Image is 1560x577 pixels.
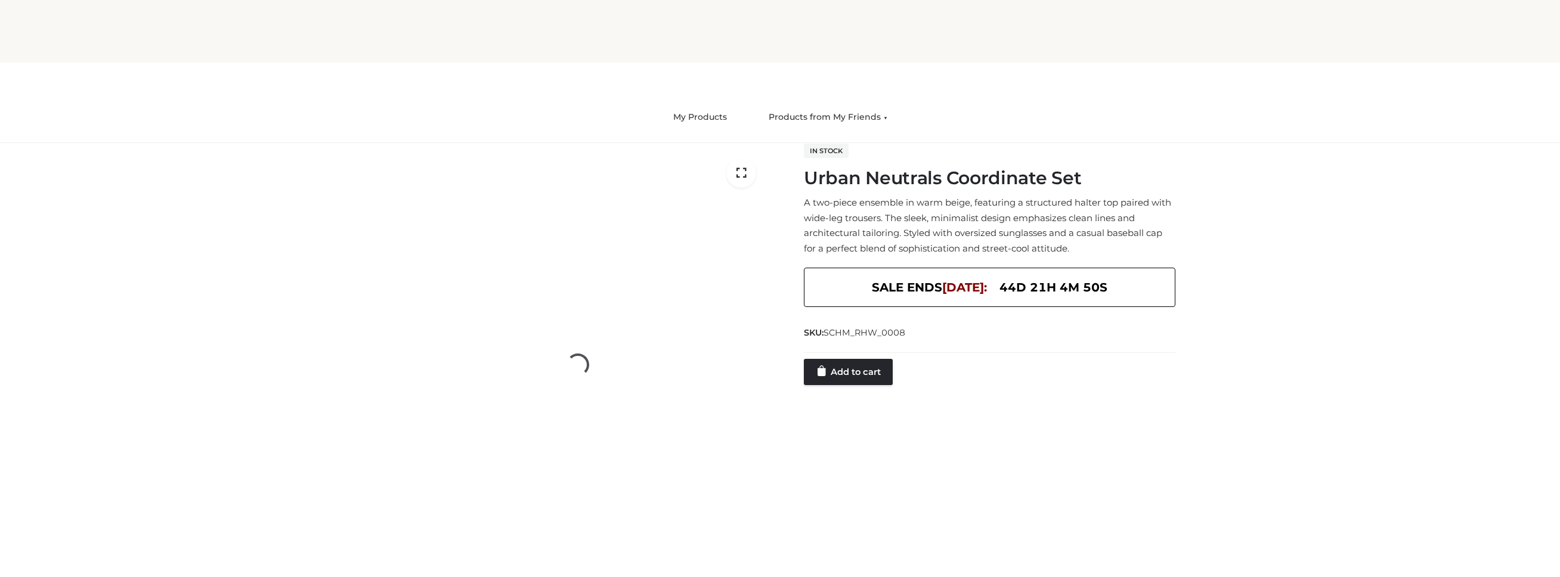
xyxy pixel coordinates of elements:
[397,27,418,36] a: Login
[804,144,849,158] span: In stock
[664,104,736,131] a: My Products
[1136,27,1157,36] bdi: 0.00
[804,359,893,385] a: Add to cart
[824,327,905,338] span: SCHM_RHW_0008
[804,268,1175,307] div: SALE ENDS
[804,325,906,340] span: SKU:
[999,277,1107,297] span: 44d 21h 4m 50s
[718,2,897,61] img: gemmachan
[1136,27,1157,36] a: £0.00
[1136,27,1141,36] span: £
[942,280,987,294] span: [DATE]:
[804,167,1175,189] h1: Urban Neutrals Coordinate Set
[760,104,896,131] a: Products from My Friends
[804,195,1175,256] p: A two-piece ensemble in warm beige, featuring a structured halter top paired with wide-leg trouse...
